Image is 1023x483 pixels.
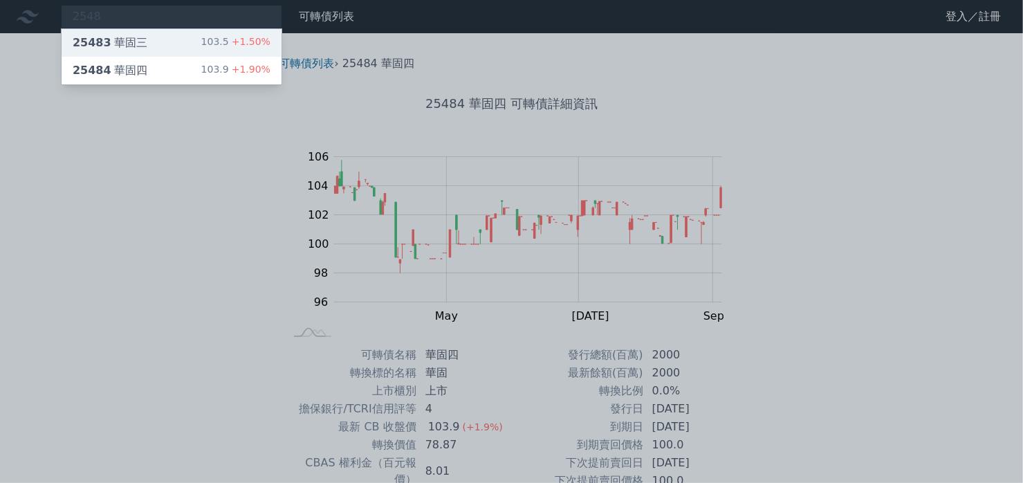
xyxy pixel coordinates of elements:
div: 103.9 [201,62,270,79]
span: 25483 [73,36,111,49]
span: +1.50% [229,36,270,47]
span: +1.90% [229,64,270,75]
div: 華固四 [73,62,147,79]
a: 25484華固四 103.9+1.90% [62,57,282,84]
span: 25484 [73,64,111,77]
a: 25483華固三 103.5+1.50% [62,29,282,57]
div: 103.5 [201,35,270,51]
div: 華固三 [73,35,147,51]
